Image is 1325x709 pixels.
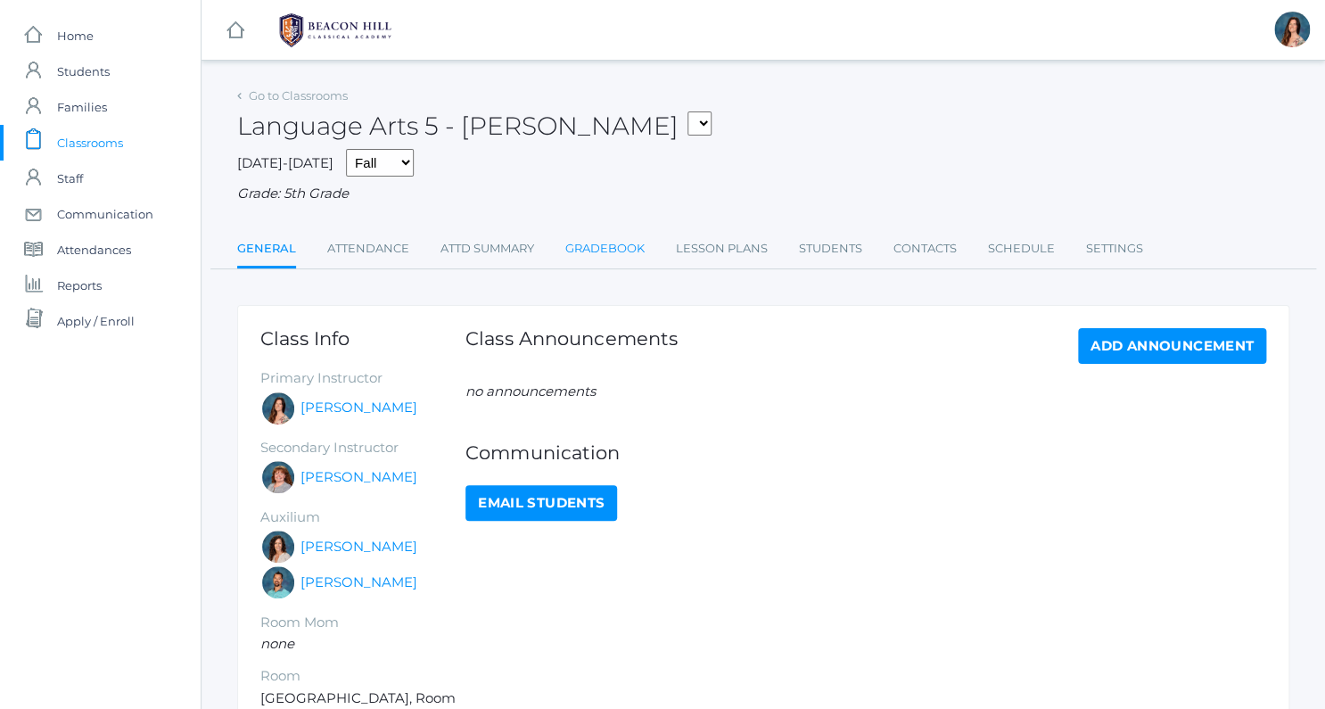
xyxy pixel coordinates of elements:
[237,184,1289,204] div: Grade: 5th Grade
[465,442,1266,463] h1: Communication
[57,161,83,196] span: Staff
[57,89,107,125] span: Families
[57,303,135,339] span: Apply / Enroll
[268,8,402,53] img: 1_BHCALogos-05.png
[260,635,294,652] em: none
[57,268,102,303] span: Reports
[465,485,617,521] a: Email Students
[465,328,678,359] h1: Class Announcements
[327,231,409,267] a: Attendance
[260,371,465,386] h5: Primary Instructor
[57,18,94,54] span: Home
[237,112,712,140] h2: Language Arts 5 - [PERSON_NAME]
[260,459,296,495] div: Sarah Bence
[260,529,296,565] div: Cari Burke
[440,231,534,267] a: Attd Summary
[260,565,296,600] div: Westen Taylor
[260,510,465,525] h5: Auxilium
[260,615,465,631] h5: Room Mom
[57,196,153,232] span: Communication
[237,231,296,269] a: General
[676,231,768,267] a: Lesson Plans
[465,383,596,400] em: no announcements
[300,398,417,418] a: [PERSON_NAME]
[57,54,110,89] span: Students
[57,232,131,268] span: Attendances
[799,231,862,267] a: Students
[893,231,957,267] a: Contacts
[565,231,645,267] a: Gradebook
[300,537,417,557] a: [PERSON_NAME]
[260,441,465,456] h5: Secondary Instructor
[300,467,417,488] a: [PERSON_NAME]
[249,88,348,103] a: Go to Classrooms
[260,391,296,426] div: Rebecca Salazar
[1078,328,1266,364] a: Add Announcement
[1086,231,1143,267] a: Settings
[988,231,1055,267] a: Schedule
[300,573,417,593] a: [PERSON_NAME]
[260,328,465,349] h1: Class Info
[260,669,465,684] h5: Room
[237,154,333,171] span: [DATE]-[DATE]
[1274,12,1310,47] div: Rebecca Salazar
[57,125,123,161] span: Classrooms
